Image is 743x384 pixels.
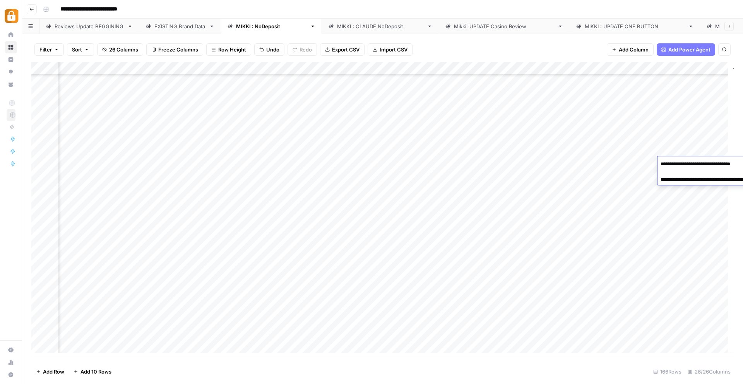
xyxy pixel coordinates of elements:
[454,22,555,30] div: [PERSON_NAME]: UPDATE Casino Review
[332,46,360,53] span: Export CSV
[337,22,424,30] div: [PERSON_NAME] : [PERSON_NAME]
[288,43,317,56] button: Redo
[5,53,17,66] a: Insights
[146,43,203,56] button: Freeze Columns
[55,22,124,30] div: Reviews Update BEGGINING
[607,43,654,56] button: Add Column
[31,365,69,378] button: Add Row
[5,344,17,356] a: Settings
[585,22,685,30] div: [PERSON_NAME] : UPDATE ONE BUTTON
[650,365,685,378] div: 166 Rows
[380,46,407,53] span: Import CSV
[685,365,734,378] div: 26/26 Columns
[300,46,312,53] span: Redo
[5,9,19,23] img: Adzz Logo
[43,368,64,375] span: Add Row
[221,19,322,34] a: [PERSON_NAME] : NoDeposit
[439,19,570,34] a: [PERSON_NAME]: UPDATE Casino Review
[39,46,52,53] span: Filter
[322,19,439,34] a: [PERSON_NAME] : [PERSON_NAME]
[266,46,279,53] span: Undo
[5,78,17,91] a: Your Data
[67,43,94,56] button: Sort
[97,43,143,56] button: 26 Columns
[69,365,116,378] button: Add 10 Rows
[206,43,251,56] button: Row Height
[668,46,710,53] span: Add Power Agent
[39,19,139,34] a: Reviews Update BEGGINING
[80,368,111,375] span: Add 10 Rows
[218,46,246,53] span: Row Height
[368,43,413,56] button: Import CSV
[320,43,365,56] button: Export CSV
[570,19,700,34] a: [PERSON_NAME] : UPDATE ONE BUTTON
[5,369,17,381] button: Help + Support
[254,43,284,56] button: Undo
[236,22,307,30] div: [PERSON_NAME] : NoDeposit
[72,46,82,53] span: Sort
[619,46,649,53] span: Add Column
[154,22,206,30] div: EXISTING Brand Data
[5,6,17,26] button: Workspace: Adzz
[5,29,17,41] a: Home
[139,19,221,34] a: EXISTING Brand Data
[5,66,17,78] a: Opportunities
[109,46,138,53] span: 26 Columns
[158,46,198,53] span: Freeze Columns
[34,43,64,56] button: Filter
[5,41,17,53] a: Browse
[5,356,17,369] a: Usage
[657,43,715,56] button: Add Power Agent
